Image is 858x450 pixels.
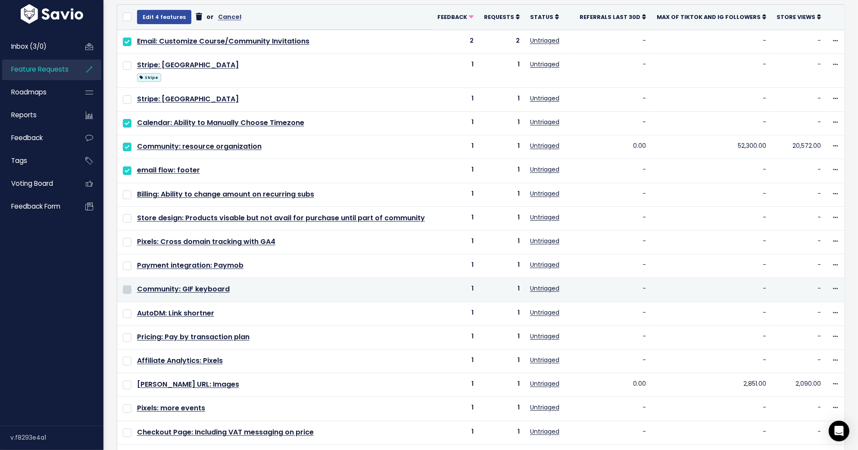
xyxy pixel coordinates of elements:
span: Referrals Last 30d [580,13,640,21]
td: 2 [432,30,479,53]
td: - [651,278,771,302]
td: - [574,159,651,183]
td: - [651,53,771,87]
td: - [651,325,771,349]
a: [PERSON_NAME] URL: Images [137,379,239,389]
td: 0.00 [574,135,651,159]
th: or [132,5,432,29]
td: 1 [479,112,525,135]
td: 2 [479,30,525,53]
td: - [574,112,651,135]
a: Inbox (3/0) [2,37,72,56]
a: Untriaged [530,94,559,103]
td: 1 [479,254,525,278]
a: email flow: footer [137,165,200,175]
a: Pixels: more events [137,403,205,413]
td: - [771,183,826,206]
td: 1 [479,421,525,444]
td: 1 [479,183,525,206]
a: Untriaged [530,427,559,436]
a: Reports [2,105,72,125]
td: - [651,421,771,444]
td: 1 [432,112,479,135]
td: 1 [432,231,479,254]
span: Feature Requests [11,65,69,74]
td: - [771,278,826,302]
td: - [574,206,651,230]
a: Community: GIF keyboard [137,284,230,294]
td: - [651,349,771,373]
a: Untriaged [530,36,559,45]
td: 0.00 [574,373,651,397]
a: Untriaged [530,189,559,198]
a: Checkout Page: Including VAT messaging on price [137,427,314,437]
a: Untriaged [530,356,559,364]
td: 1 [432,373,479,397]
a: Untriaged [530,213,559,222]
td: 1 [479,373,525,397]
td: 1 [432,206,479,230]
span: Stripe [137,73,161,82]
td: - [771,254,826,278]
span: Requests [484,13,514,21]
td: - [771,325,826,349]
td: - [771,349,826,373]
a: Roadmaps [2,82,72,102]
td: - [574,254,651,278]
a: Untriaged [530,379,559,388]
a: Untriaged [530,284,559,293]
td: 1 [432,278,479,302]
td: 1 [432,302,479,325]
td: - [771,53,826,87]
td: - [771,159,826,183]
td: - [651,231,771,254]
span: Feedback [437,13,467,21]
td: - [651,159,771,183]
span: Tags [11,156,27,165]
button: Edit 4 features [137,10,191,24]
a: Store Views [777,12,821,21]
a: Tags [2,151,72,171]
td: 1 [432,135,479,159]
td: 1 [479,159,525,183]
td: 1 [432,325,479,349]
a: Max of Tiktok and IG Followers [657,12,766,21]
a: Stripe: [GEOGRAPHIC_DATA] [137,94,239,104]
td: 1 [479,349,525,373]
span: Voting Board [11,179,53,188]
img: logo-white.9d6f32f41409.svg [19,4,85,24]
a: Untriaged [530,118,559,126]
a: Calendar: Ability to Manually Choose Timezone [137,118,304,128]
td: 1 [432,397,479,421]
td: 1 [432,53,479,87]
td: - [771,30,826,53]
a: Requests [484,12,520,21]
td: 1 [479,53,525,87]
div: Open Intercom Messenger [829,421,849,441]
td: 1 [479,302,525,325]
td: 1 [432,159,479,183]
td: - [574,30,651,53]
a: Untriaged [530,237,559,245]
td: - [651,87,771,111]
td: - [574,183,651,206]
td: 1 [479,206,525,230]
span: Roadmaps [11,87,47,97]
a: Untriaged [530,332,559,341]
td: - [574,302,651,325]
a: Voting Board [2,174,72,194]
td: - [651,206,771,230]
td: - [771,421,826,444]
a: Feedback [2,128,72,148]
td: 1 [479,135,525,159]
a: Store design: Products visable but not avail for purchase until part of community [137,213,425,223]
a: Cancel [218,12,241,22]
td: - [651,112,771,135]
td: 2,090.00 [771,373,826,397]
td: - [651,302,771,325]
td: - [651,30,771,53]
a: Status [530,12,559,21]
td: - [574,87,651,111]
td: 20,572.00 [771,135,826,159]
span: Feedback form [11,202,60,211]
